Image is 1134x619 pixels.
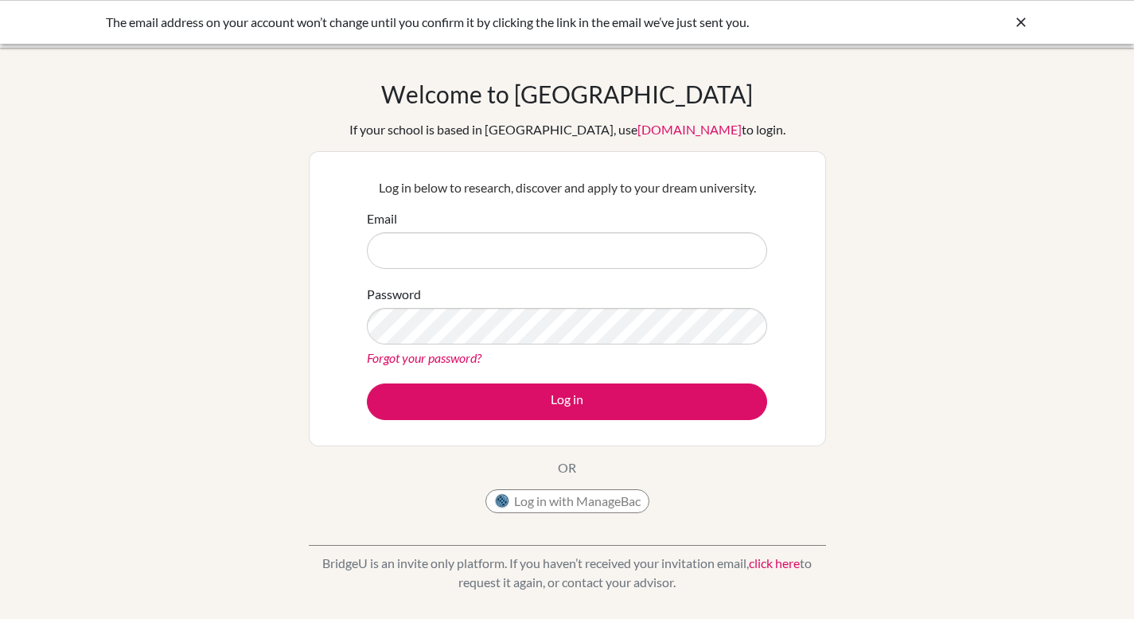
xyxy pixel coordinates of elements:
[367,209,397,228] label: Email
[485,489,649,513] button: Log in with ManageBac
[558,458,576,477] p: OR
[749,555,800,570] a: click here
[106,13,790,32] div: The email address on your account won’t change until you confirm it by clicking the link in the e...
[367,383,767,420] button: Log in
[637,122,742,137] a: [DOMAIN_NAME]
[367,350,481,365] a: Forgot your password?
[381,80,753,108] h1: Welcome to [GEOGRAPHIC_DATA]
[367,285,421,304] label: Password
[367,178,767,197] p: Log in below to research, discover and apply to your dream university.
[349,120,785,139] div: If your school is based in [GEOGRAPHIC_DATA], use to login.
[309,554,826,592] p: BridgeU is an invite only platform. If you haven’t received your invitation email, to request it ...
